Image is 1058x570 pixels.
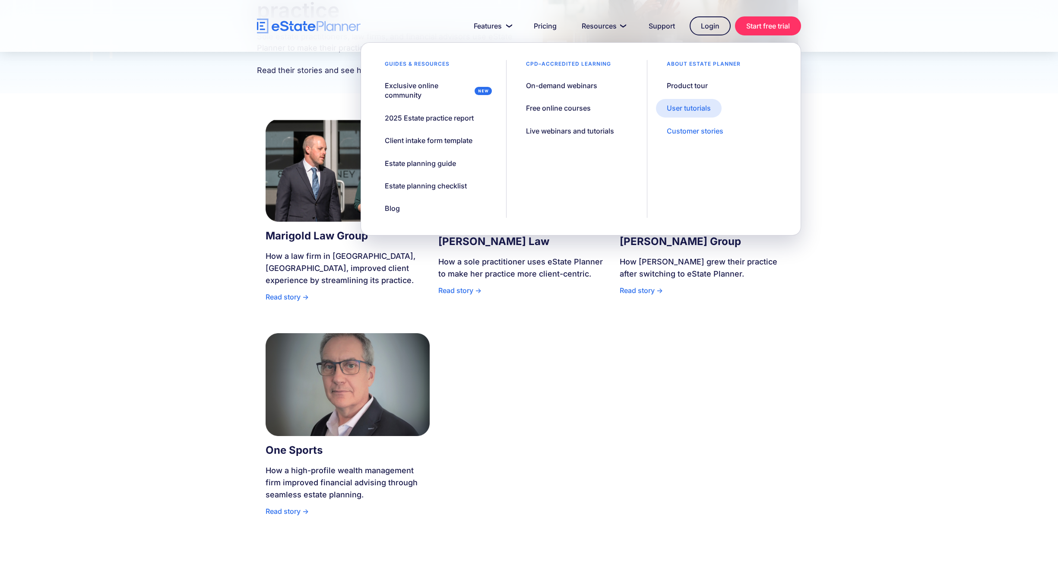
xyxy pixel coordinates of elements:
[374,177,478,195] a: Estate planning checklist
[515,122,625,140] a: Live webinars and tutorials
[266,440,430,460] h3: One Sports
[667,126,723,136] div: Customer stories
[374,199,411,217] a: Blog
[266,291,430,307] div: Read story ->
[438,284,611,301] div: Read story ->
[438,232,611,252] h3: [PERSON_NAME] Law
[656,99,722,117] a: User tutorials
[638,17,685,35] a: Support
[385,159,456,168] div: Estate planning guide
[690,16,731,35] a: Login
[374,76,497,105] a: Exclusive online community
[257,31,518,76] p: Sole estate practitioners, law firms, and financial advisors use eState Planner to make their pra...
[620,256,792,284] div: How [PERSON_NAME] grew their practice after switching to eState Planner.
[526,81,597,90] div: On-demand webinars
[735,16,801,35] a: Start free trial
[523,17,567,35] a: Pricing
[526,126,614,136] div: Live webinars and tutorials
[385,181,467,191] div: Estate planning checklist
[257,19,361,34] a: home
[374,131,483,150] a: Client intake form template
[515,60,622,72] div: CPD–accredited learning
[266,505,430,522] div: Read story ->
[656,60,751,72] div: About estate planner
[515,99,602,117] a: Free online courses
[463,17,519,35] a: Features
[385,136,472,145] div: Client intake form template
[385,113,474,123] div: 2025 Estate practice report
[526,103,591,113] div: Free online courses
[385,204,400,213] div: Blog
[374,109,485,127] a: 2025 Estate practice report
[571,17,634,35] a: Resources
[656,76,719,95] a: Product tour
[620,232,792,252] h3: [PERSON_NAME] Group
[620,284,792,301] div: Read story ->
[667,81,708,90] div: Product tour
[438,256,611,284] div: How a sole practitioner uses eState Planner to make her practice more client-centric.
[374,60,460,72] div: Guides & resources
[667,103,711,113] div: User tutorials
[266,226,430,246] h3: Marigold Law Group
[656,122,734,140] a: Customer stories
[266,465,430,505] div: How a high-profile wealth management firm improved financial advising through seamless estate pla...
[515,76,608,95] a: On-demand webinars
[385,81,471,100] div: Exclusive online community
[266,250,430,291] div: How a law firm in [GEOGRAPHIC_DATA], [GEOGRAPHIC_DATA], improved client experience by streamlinin...
[374,154,467,172] a: Estate planning guide
[266,333,430,521] a: One SportsHow a high-profile wealth management firm improved financial advising through seamless ...
[266,119,430,307] a: Marigold Law GroupHow a law firm in [GEOGRAPHIC_DATA], [GEOGRAPHIC_DATA], improved client experie...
